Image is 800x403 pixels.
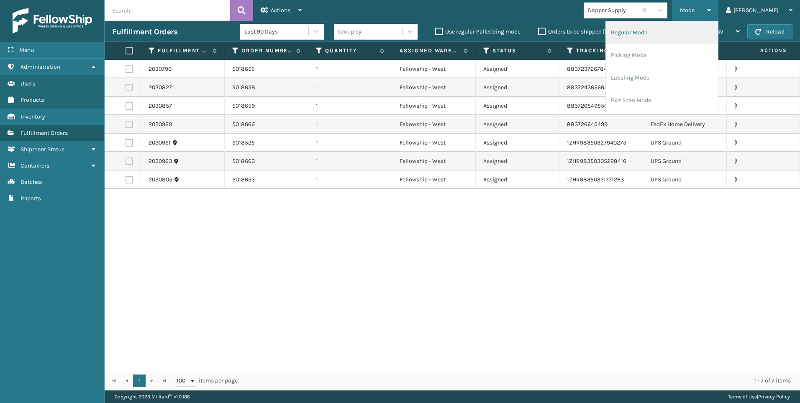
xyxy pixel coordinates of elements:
td: 5018666 [225,115,308,134]
h3: Fulfillment Orders [112,27,177,37]
a: Terms of Use [728,394,757,400]
label: Order Number [241,47,292,54]
span: Actions [271,7,290,14]
td: Assigned [476,115,559,134]
a: 2030827 [149,83,172,92]
td: Fellowship - West [392,60,476,78]
a: 1ZHR98350305228416 [567,158,626,165]
button: Reload [747,24,792,39]
span: Batches [21,178,42,186]
span: Users [21,80,35,87]
td: 1 [308,97,392,115]
td: 5018658 [225,78,308,97]
a: 883726645499 [567,121,608,128]
td: Assigned [476,60,559,78]
a: 2030963 [149,157,172,165]
td: 5018656 [225,60,308,78]
td: UPS Ground [643,152,727,170]
li: Regular Mode [606,21,718,44]
a: 2030857 [149,102,172,110]
div: Last 90 Days [244,27,309,36]
li: Exit Scan Mode [606,89,718,112]
div: 1 - 7 of 7 items [249,377,791,385]
label: Use regular Palletizing mode [435,28,521,35]
a: 883726549550 [567,102,608,109]
span: Reports [21,195,41,202]
td: Assigned [476,97,559,115]
td: UPS Ground [643,170,727,189]
li: Picking Mode [606,44,718,67]
a: 1 [133,375,146,387]
a: 883723726784 [567,65,607,72]
td: 1 [308,134,392,152]
span: Mode [680,7,695,14]
td: 5018659 [225,97,308,115]
a: 2030790 [149,65,172,73]
td: Fellowship - West [392,115,476,134]
span: Inventory [21,113,45,120]
p: Copyright 2023 Milliard™ v 1.0.186 [115,390,190,403]
td: Fellowship - West [392,97,476,115]
td: 5018653 [225,170,308,189]
td: Fellowship - West [392,152,476,170]
a: 1ZHR98350327940275 [567,139,626,146]
span: items per page [177,375,238,387]
div: Group by [338,27,362,36]
a: 2030951 [149,139,171,147]
span: Fulfillment Orders [21,129,68,137]
li: Labeling Mode [606,67,718,89]
td: 1 [308,60,392,78]
a: 1ZHR98350321771263 [567,176,624,183]
a: 2030969 [149,120,172,129]
td: 1 [308,170,392,189]
span: Shipment Status [21,146,64,153]
td: Assigned [476,78,559,97]
div: | [728,390,790,403]
td: 1 [308,78,392,97]
span: Menu [19,46,34,54]
span: 100 [177,377,189,385]
a: Privacy Policy [758,394,790,400]
span: Administration [21,63,60,70]
td: 5018525 [225,134,308,152]
label: Assigned Warehouse [400,47,459,54]
td: 1 [308,152,392,170]
td: UPS Ground [643,134,727,152]
td: Fellowship - West [392,170,476,189]
td: Assigned [476,170,559,189]
span: Containers [21,162,49,169]
a: 883724365662 [567,84,608,91]
span: Actions [734,44,792,57]
a: 2030805 [149,176,172,184]
div: Dapper Supply [588,6,638,15]
label: Quantity [325,47,376,54]
td: Fellowship - West [392,134,476,152]
td: 1 [308,115,392,134]
label: Fulfillment Order Id [158,47,208,54]
label: Tracking Number [576,47,627,54]
td: 5018663 [225,152,308,170]
label: Orders to be shipped [DATE] [538,28,619,35]
td: Assigned [476,134,559,152]
img: logo [13,8,92,34]
td: Assigned [476,152,559,170]
span: Products [21,96,44,103]
label: Status [492,47,543,54]
td: Fellowship - West [392,78,476,97]
td: FedEx Home Delivery [643,115,727,134]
